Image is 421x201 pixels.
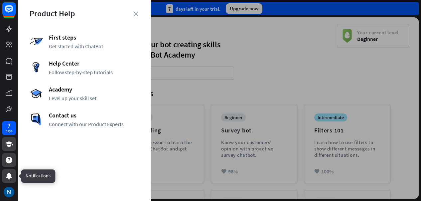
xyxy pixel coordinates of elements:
span: Academy [49,86,139,93]
span: Connect with our Product Experts [49,121,139,127]
span: First steps [49,34,139,41]
span: Help Center [49,60,139,67]
a: 7 days [2,121,16,135]
span: Level up your skill set [49,95,139,101]
i: close [133,11,138,16]
span: Contact us [49,111,139,119]
span: Get started with ChatBot [49,43,139,50]
div: Product Help [30,8,139,19]
div: 7 [7,123,11,129]
button: Open LiveChat chat widget [5,3,25,23]
div: days [6,129,12,133]
span: Follow step-by-step tutorials [49,69,139,76]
